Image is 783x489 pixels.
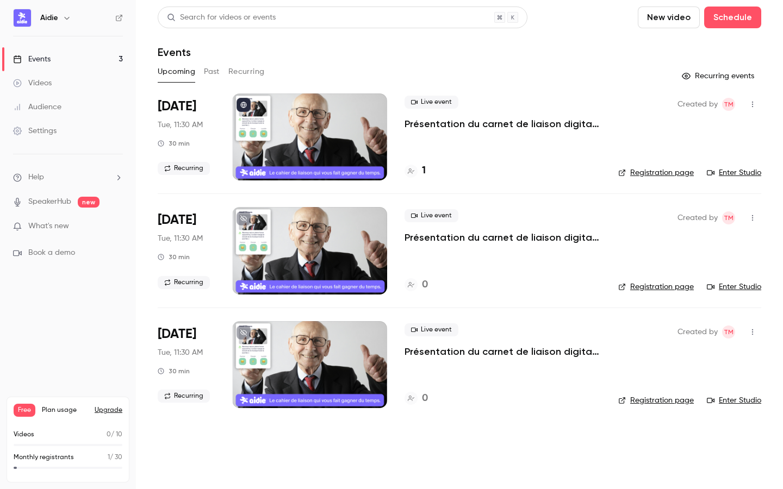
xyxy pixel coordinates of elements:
[677,67,761,85] button: Recurring events
[707,281,761,292] a: Enter Studio
[158,98,196,115] span: [DATE]
[158,233,203,244] span: Tue, 11:30 AM
[405,117,601,130] a: Présentation du carnet de liaison digital Aidie
[14,453,74,462] p: Monthly registrants
[405,209,458,222] span: Live event
[14,404,35,417] span: Free
[158,347,203,358] span: Tue, 11:30 AM
[707,395,761,406] a: Enter Studio
[42,406,88,415] span: Plan usage
[638,7,700,28] button: New video
[158,253,190,261] div: 30 min
[158,276,210,289] span: Recurring
[422,278,428,292] h4: 0
[722,98,735,111] span: Théo Masini
[13,102,61,112] div: Audience
[158,207,215,294] div: Sep 23 Tue, 11:30 AM (Europe/Paris)
[158,63,195,80] button: Upcoming
[14,9,31,27] img: Aidie
[678,325,718,338] span: Created by
[28,221,69,232] span: What's new
[678,98,718,111] span: Created by
[13,54,51,65] div: Events
[405,231,601,244] a: Présentation du carnet de liaison digital Aidie
[158,321,215,408] div: Oct 7 Tue, 11:30 AM (Europe/Paris)
[13,78,52,89] div: Videos
[405,345,601,358] a: Présentation du carnet de liaison digital Aidie
[158,162,210,175] span: Recurring
[722,211,735,224] span: Théo Masini
[618,167,694,178] a: Registration page
[405,323,458,336] span: Live event
[707,167,761,178] a: Enter Studio
[158,325,196,343] span: [DATE]
[724,98,734,111] span: TM
[405,278,428,292] a: 0
[158,46,191,59] h1: Events
[158,390,210,403] span: Recurring
[78,197,100,208] span: new
[107,431,111,438] span: 0
[405,164,426,178] a: 1
[158,93,215,180] div: Sep 9 Tue, 11:30 AM (Europe/Paris)
[28,196,71,208] a: SpeakerHub
[724,211,734,224] span: TM
[13,126,57,136] div: Settings
[108,454,110,461] span: 1
[167,12,276,23] div: Search for videos or events
[422,391,428,406] h4: 0
[28,247,75,259] span: Book a demo
[422,164,426,178] h4: 1
[108,453,122,462] p: / 30
[204,63,220,80] button: Past
[158,367,190,375] div: 30 min
[158,139,190,148] div: 30 min
[704,7,761,28] button: Schedule
[405,96,458,109] span: Live event
[28,172,44,183] span: Help
[107,430,122,440] p: / 10
[158,211,196,229] span: [DATE]
[40,12,58,23] h6: Aidie
[722,325,735,338] span: Théo Masini
[724,325,734,338] span: TM
[228,63,265,80] button: Recurring
[618,395,694,406] a: Registration page
[405,391,428,406] a: 0
[618,281,694,292] a: Registration page
[158,120,203,130] span: Tue, 11:30 AM
[14,430,34,440] p: Videos
[678,211,718,224] span: Created by
[13,172,123,183] li: help-dropdown-opener
[95,406,122,415] button: Upgrade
